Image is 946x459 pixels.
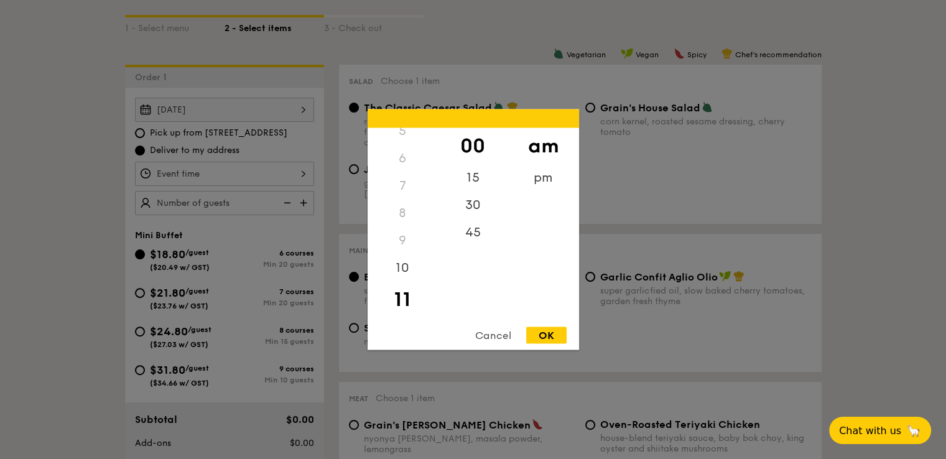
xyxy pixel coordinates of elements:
span: Chat with us [839,425,901,437]
div: 5 [368,118,438,145]
div: 7 [368,172,438,200]
div: 00 [438,128,508,164]
div: 15 [438,164,508,192]
div: 6 [368,145,438,172]
button: Chat with us🦙 [829,417,931,444]
div: 9 [368,227,438,254]
span: 🦙 [906,424,921,438]
div: Cancel [463,327,524,344]
div: 10 [368,254,438,282]
div: OK [526,327,567,344]
div: am [508,128,578,164]
div: 11 [368,282,438,318]
div: pm [508,164,578,192]
div: 30 [438,192,508,219]
div: 45 [438,219,508,246]
div: 8 [368,200,438,227]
